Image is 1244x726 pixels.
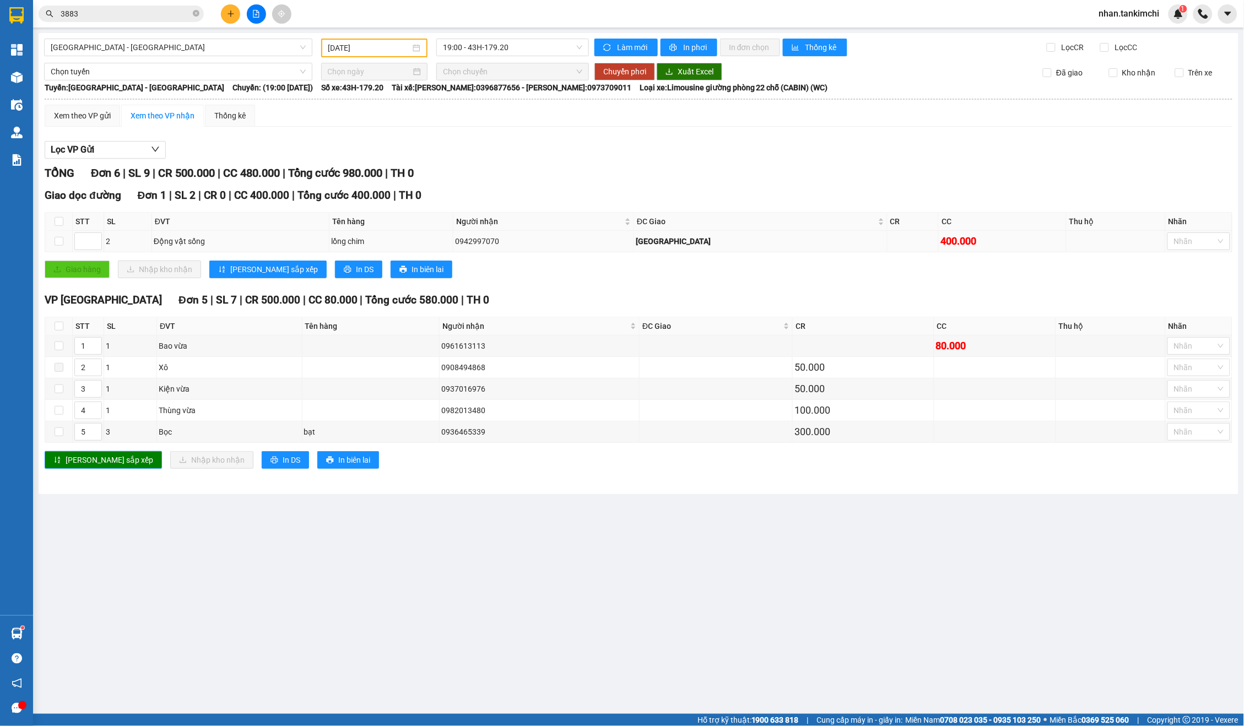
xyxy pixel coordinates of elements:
[360,294,363,306] span: |
[154,235,327,247] div: Động vật sống
[669,44,679,52] span: printer
[328,66,411,78] input: Chọn ngày
[288,166,382,180] span: Tổng cước 980.000
[391,261,452,278] button: printerIn biên lai
[751,716,799,724] strong: 1900 633 818
[462,294,464,306] span: |
[152,213,329,231] th: ĐVT
[278,10,285,18] span: aim
[1169,320,1229,332] div: Nhãn
[209,261,327,278] button: sort-ascending[PERSON_NAME] sắp xếp
[678,66,713,78] span: Xuất Excel
[1052,67,1087,79] span: Đã giao
[302,317,440,335] th: Tên hàng
[175,189,196,202] span: SL 2
[138,189,167,202] span: Đơn 1
[193,9,199,19] span: close-circle
[1180,5,1187,13] sup: 1
[940,716,1041,724] strong: 0708 023 035 - 0935 103 250
[329,213,453,231] th: Tên hàng
[594,39,658,56] button: syncLàm mới
[170,451,253,469] button: downloadNhập kho nhận
[204,189,226,202] span: CR 0
[159,340,300,352] div: Bao vừa
[230,263,318,275] span: [PERSON_NAME] sắp xếp
[441,340,637,352] div: 0961613113
[214,110,246,122] div: Thống kê
[1184,67,1217,79] span: Trên xe
[934,317,1056,335] th: CC
[888,213,939,231] th: CR
[1118,67,1160,79] span: Kho nhận
[1218,4,1237,24] button: caret-down
[73,317,104,335] th: STT
[262,451,309,469] button: printerIn DS
[1111,41,1139,53] span: Lọc CC
[91,166,120,180] span: Đơn 6
[247,4,266,24] button: file-add
[106,340,155,352] div: 1
[283,166,285,180] span: |
[106,404,155,416] div: 1
[412,263,443,275] span: In biên lai
[45,451,162,469] button: sort-ascending[PERSON_NAME] sắp xếp
[153,166,155,180] span: |
[106,426,155,438] div: 3
[45,83,224,92] b: Tuyến: [GEOGRAPHIC_DATA] - [GEOGRAPHIC_DATA]
[793,317,934,335] th: CR
[227,10,235,18] span: plus
[298,189,391,202] span: Tổng cước 400.000
[792,44,801,52] span: bar-chart
[12,703,22,713] span: message
[1169,215,1229,227] div: Nhãn
[1198,9,1208,19] img: phone-icon
[807,714,809,726] span: |
[304,426,437,438] div: bạt
[221,4,240,24] button: plus
[344,266,351,274] span: printer
[936,338,1054,354] div: 80.000
[179,294,208,306] span: Đơn 5
[245,294,300,306] span: CR 500.000
[805,41,839,53] span: Thống kê
[443,63,582,80] span: Chọn chuyến
[292,189,295,202] span: |
[106,361,155,373] div: 1
[1183,716,1191,724] span: copyright
[1138,714,1139,726] span: |
[442,320,628,332] span: Người nhận
[443,39,582,56] span: 19:00 - 43H-179.20
[906,714,1041,726] span: Miền Nam
[697,714,799,726] span: Hỗ trợ kỹ thuật:
[794,381,932,397] div: 50.000
[661,39,717,56] button: printerIn phơi
[399,189,421,202] span: TH 0
[45,141,166,159] button: Lọc VP Gửi
[118,261,201,278] button: downloadNhập kho nhận
[939,213,1067,231] th: CC
[683,41,708,53] span: In phơi
[441,404,637,416] div: 0982013480
[817,714,903,726] span: Cung cấp máy in - giấy in:
[1057,41,1086,53] span: Lọc CR
[11,72,23,83] img: warehouse-icon
[73,213,104,231] th: STT
[106,383,155,395] div: 1
[720,39,780,56] button: In đơn chọn
[216,294,237,306] span: SL 7
[328,42,410,54] input: 13/10/2025
[657,63,722,80] button: downloadXuất Excel
[594,63,655,80] button: Chuyển phơi
[303,294,306,306] span: |
[66,454,153,466] span: [PERSON_NAME] sắp xếp
[157,317,302,335] th: ĐVT
[159,404,300,416] div: Thùng vừa
[252,10,260,18] span: file-add
[46,10,53,18] span: search
[45,189,121,202] span: Giao dọc đường
[51,143,94,156] span: Lọc VP Gửi
[309,294,358,306] span: CC 80.000
[9,7,24,24] img: logo-vxr
[53,456,61,465] span: sort-ascending
[158,166,215,180] span: CR 500.000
